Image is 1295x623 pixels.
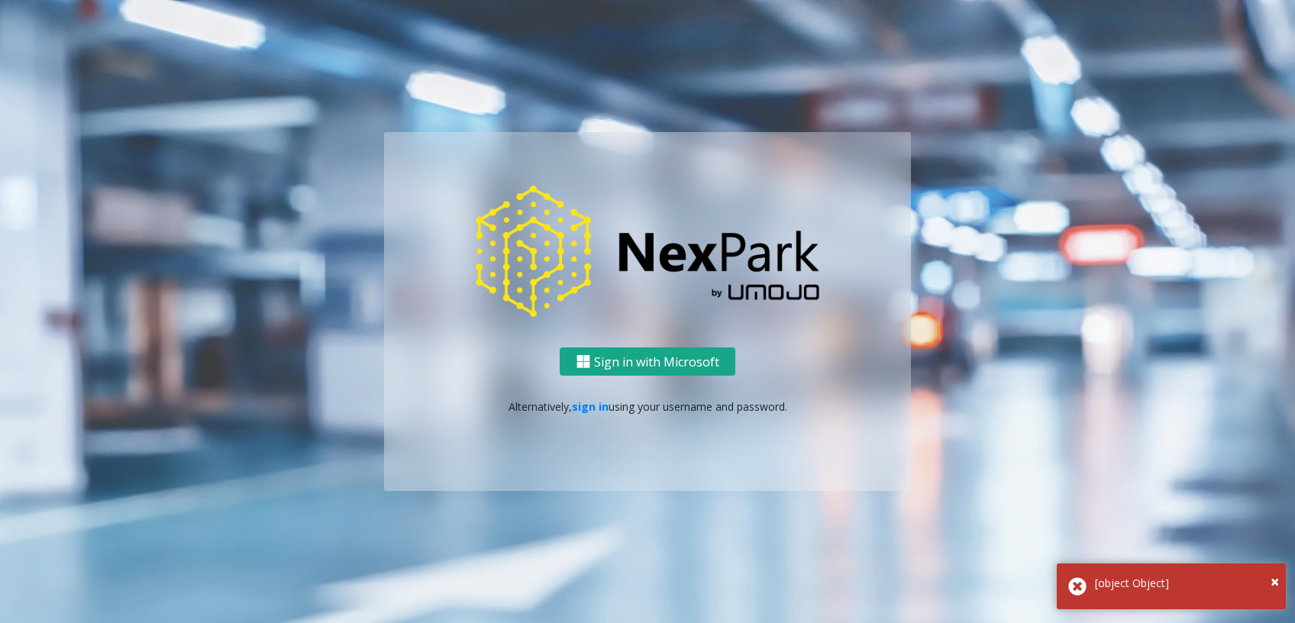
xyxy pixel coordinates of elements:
p: Alternatively, using your username and password. [399,399,896,415]
button: Close [1271,570,1279,593]
a: sign in [572,399,609,414]
div: [object Object] [1095,575,1274,591]
button: Sign in with Microsoft [560,347,735,376]
span: × [1271,571,1279,592]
